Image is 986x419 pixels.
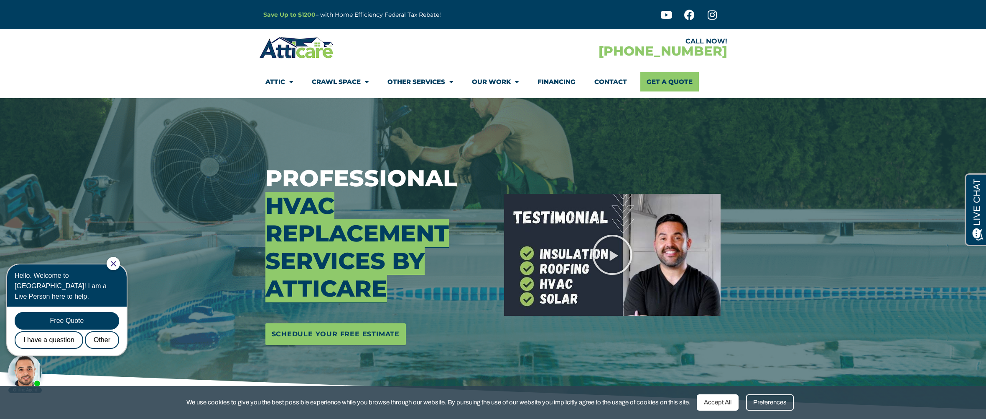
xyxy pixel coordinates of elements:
span: Schedule Your Free Estimate [272,328,400,341]
a: Other Services [387,72,453,91]
nav: Menu [265,72,721,91]
a: Attic [265,72,293,91]
a: Crawl Space [312,72,369,91]
p: – with Home Efficiency Federal Tax Rebate! [263,10,534,20]
iframe: Chat Invitation [4,256,138,394]
a: Get A Quote [640,72,699,91]
a: Financing [538,72,576,91]
div: CALL NOW! [493,38,727,45]
div: Preferences [746,394,794,411]
span: Opens a chat window [20,7,67,17]
h3: Professional [265,165,492,302]
a: Schedule Your Free Estimate [265,323,406,345]
div: Accept All [697,394,739,411]
a: Our Work [472,72,519,91]
span: HVAC Replacement Services by Atticare [265,192,449,302]
span: We use cookies to give you the best possible experience while you browse through our website. By ... [186,397,690,408]
div: Play Video [591,234,633,276]
a: Save Up to $1200 [263,11,316,18]
a: Contact [594,72,627,91]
